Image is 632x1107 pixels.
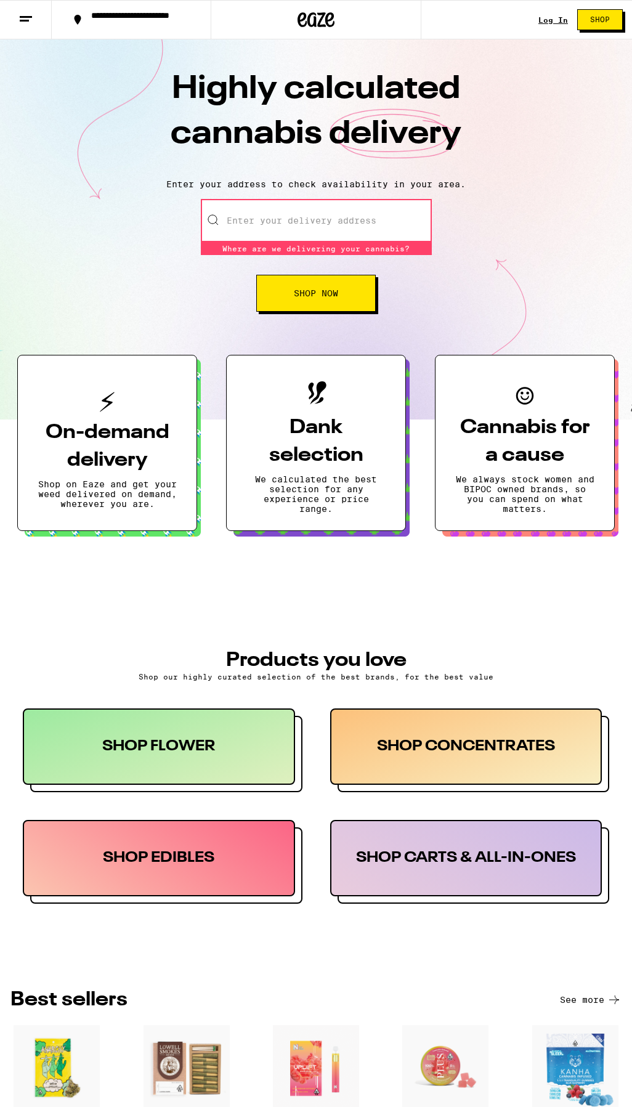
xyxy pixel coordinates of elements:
[455,474,594,514] p: We always stock women and BIPOC owned brands, so you can spend on what matters.
[246,474,386,514] p: We calculated the best selection for any experience or price range.
[294,289,338,298] span: Shop Now
[201,242,432,255] div: Where are we delivering your cannabis?
[256,275,376,312] button: Shop Now
[577,9,623,30] button: Shop
[100,67,532,169] h1: Highly calculated cannabis delivery
[538,16,568,24] a: Log In
[12,179,620,189] p: Enter your address to check availability in your area.
[10,990,128,1010] h3: BEST SELLERS
[201,199,432,242] input: Enter your delivery address
[38,479,177,509] p: Shop on Eaze and get your weed delivered on demand, wherever you are.
[455,414,594,469] h3: Cannabis for a cause
[23,673,609,681] p: Shop our highly curated selection of the best brands, for the best value
[560,992,622,1007] button: See more
[330,708,610,792] button: SHOP CONCENTRATES
[246,414,386,469] h3: Dank selection
[23,708,295,785] div: SHOP FLOWER
[23,708,302,792] button: SHOP FLOWER
[7,9,89,18] span: Hi. Need any help?
[23,820,295,896] div: SHOP EDIBLES
[17,355,197,531] button: On-demand deliveryShop on Eaze and get your weed delivered on demand, wherever you are.
[330,820,610,904] button: SHOP CARTS & ALL-IN-ONES
[330,708,602,785] div: SHOP CONCENTRATES
[435,355,615,531] button: Cannabis for a causeWe always stock women and BIPOC owned brands, so you can spend on what matters.
[330,820,602,896] div: SHOP CARTS & ALL-IN-ONES
[23,820,302,904] button: SHOP EDIBLES
[590,16,610,23] span: Shop
[568,9,632,30] a: Shop
[38,419,177,474] h3: On-demand delivery
[226,355,406,531] button: Dank selectionWe calculated the best selection for any experience or price range.
[23,651,609,670] h3: PRODUCTS YOU LOVE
